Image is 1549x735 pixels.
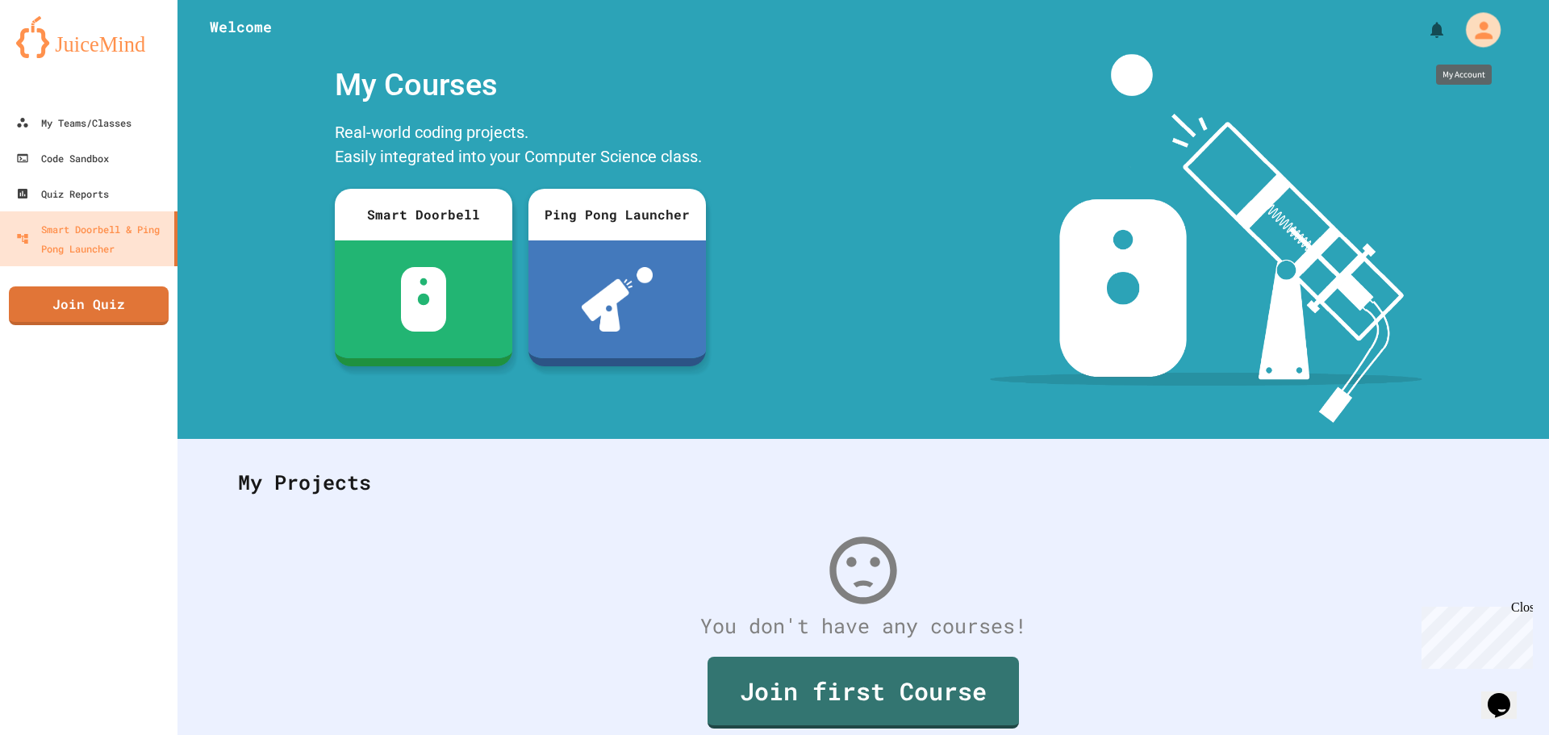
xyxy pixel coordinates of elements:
[327,54,714,116] div: My Courses
[222,611,1505,641] div: You don't have any courses!
[1397,16,1451,44] div: My Notifications
[708,657,1019,729] a: Join first Course
[1436,65,1492,85] div: My Account
[582,267,653,332] img: ppl-with-ball.png
[16,16,161,58] img: logo-orange.svg
[990,54,1422,423] img: banner-image-my-projects.png
[528,189,706,240] div: Ping Pong Launcher
[222,451,1505,514] div: My Projects
[16,148,109,168] div: Code Sandbox
[16,219,168,258] div: Smart Doorbell & Ping Pong Launcher
[1415,600,1533,669] iframe: chat widget
[1481,670,1533,719] iframe: chat widget
[9,286,169,325] a: Join Quiz
[335,189,512,240] div: Smart Doorbell
[6,6,111,102] div: Chat with us now!Close
[1446,7,1505,52] div: My Account
[16,113,132,132] div: My Teams/Classes
[327,116,714,177] div: Real-world coding projects. Easily integrated into your Computer Science class.
[16,184,109,203] div: Quiz Reports
[401,267,447,332] img: sdb-white.svg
